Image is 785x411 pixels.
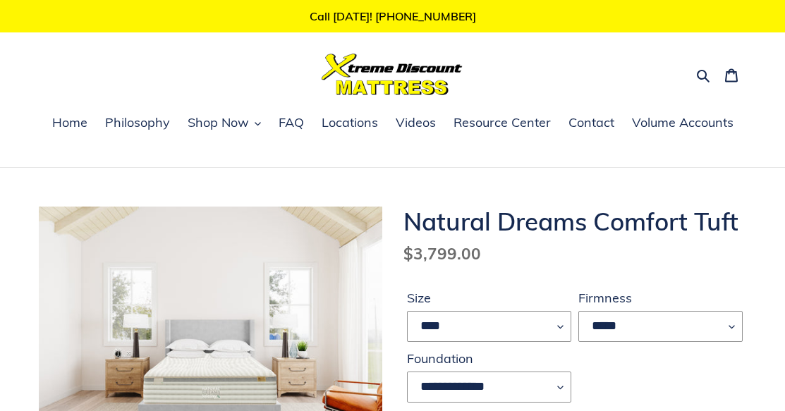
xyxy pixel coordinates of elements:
[98,113,177,134] a: Philosophy
[407,288,571,307] label: Size
[52,114,87,131] span: Home
[188,114,249,131] span: Shop Now
[181,113,268,134] button: Shop Now
[454,114,551,131] span: Resource Center
[403,207,747,236] h1: Natural Dreams Comfort Tuft
[446,113,558,134] a: Resource Center
[322,114,378,131] span: Locations
[105,114,170,131] span: Philosophy
[396,114,436,131] span: Videos
[632,114,734,131] span: Volume Accounts
[272,113,311,134] a: FAQ
[407,349,571,368] label: Foundation
[403,243,481,264] span: $3,799.00
[322,54,463,95] img: Xtreme Discount Mattress
[578,288,743,307] label: Firmness
[45,113,95,134] a: Home
[279,114,304,131] span: FAQ
[568,114,614,131] span: Contact
[315,113,385,134] a: Locations
[389,113,443,134] a: Videos
[561,113,621,134] a: Contact
[625,113,741,134] a: Volume Accounts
